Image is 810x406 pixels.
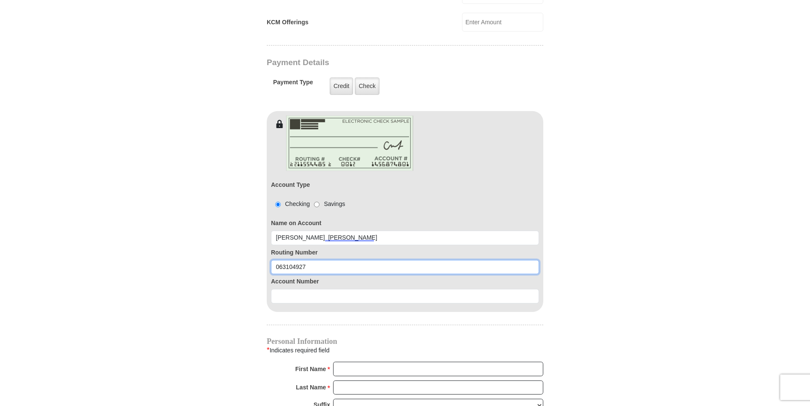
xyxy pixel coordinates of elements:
label: Account Number [271,277,539,286]
label: Name on Account [271,219,539,228]
label: Credit [330,77,353,95]
label: KCM Offerings [267,18,308,27]
label: Account Type [271,180,310,189]
strong: First Name [295,363,326,375]
label: Check [355,77,379,95]
h4: Personal Information [267,338,543,345]
input: Enter Amount [462,13,543,31]
img: check-en.png [286,115,414,171]
div: Checking Savings [271,200,345,209]
h3: Payment Details [267,58,484,68]
strong: Last Name [296,381,326,393]
label: Routing Number [271,248,539,257]
div: Indicates required field [267,345,543,356]
h5: Payment Type [273,79,313,90]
